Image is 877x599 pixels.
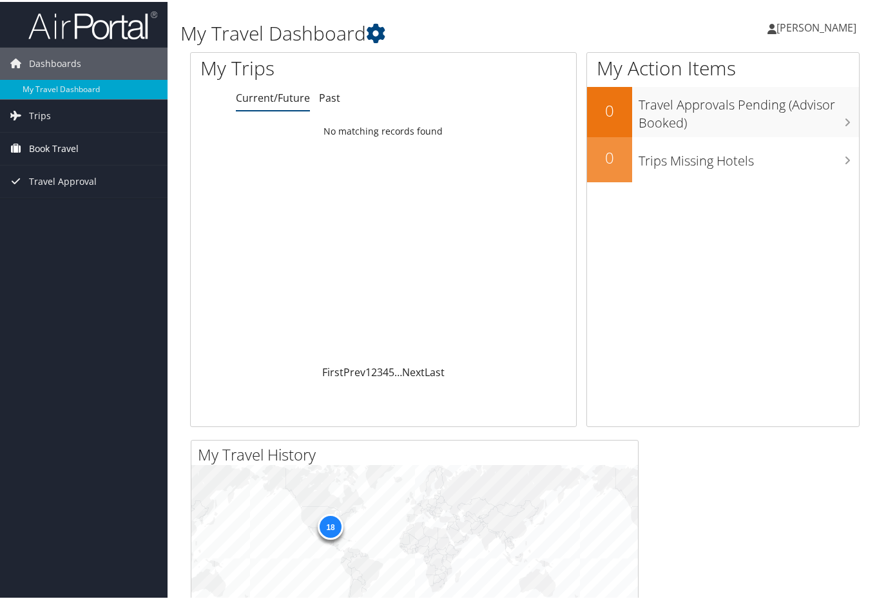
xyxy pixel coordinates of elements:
[402,363,425,377] a: Next
[371,363,377,377] a: 2
[587,53,859,80] h1: My Action Items
[389,363,394,377] a: 5
[191,118,576,141] td: No matching records found
[383,363,389,377] a: 4
[200,53,406,80] h1: My Trips
[28,8,157,39] img: airportal-logo.png
[236,89,310,103] a: Current/Future
[198,442,638,464] h2: My Travel History
[587,85,859,135] a: 0Travel Approvals Pending (Advisor Booked)
[322,363,343,377] a: First
[365,363,371,377] a: 1
[29,98,51,130] span: Trips
[377,363,383,377] a: 3
[639,144,859,168] h3: Trips Missing Hotels
[29,46,81,78] span: Dashboards
[29,131,79,163] span: Book Travel
[394,363,402,377] span: …
[319,89,340,103] a: Past
[29,164,97,196] span: Travel Approval
[343,363,365,377] a: Prev
[180,18,640,45] h1: My Travel Dashboard
[318,512,343,538] div: 18
[425,363,445,377] a: Last
[587,135,859,180] a: 0Trips Missing Hotels
[587,98,632,120] h2: 0
[587,145,632,167] h2: 0
[639,88,859,130] h3: Travel Approvals Pending (Advisor Booked)
[776,19,856,33] span: [PERSON_NAME]
[767,6,869,45] a: [PERSON_NAME]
